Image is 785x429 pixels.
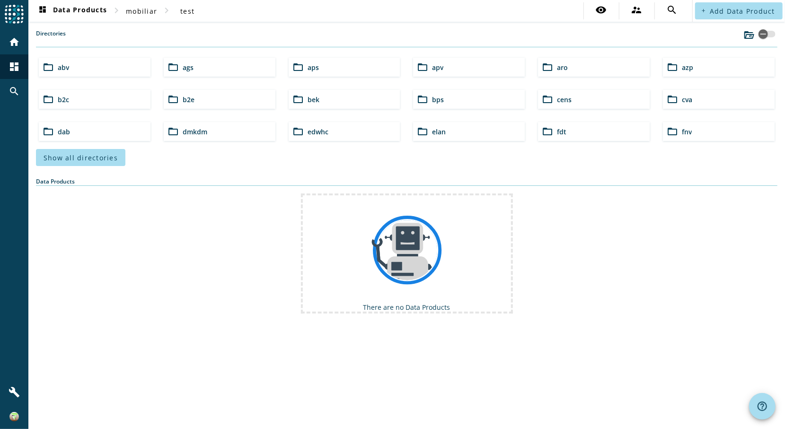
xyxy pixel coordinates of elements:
span: b2c [58,95,69,104]
span: test [180,7,194,16]
div: There are no Data Products [301,193,513,314]
mat-icon: folder_open [542,126,553,137]
mat-icon: folder_open [292,94,304,105]
mat-icon: folder_open [43,126,54,137]
mat-icon: folder_open [168,126,179,137]
span: Add Data Product [710,7,775,16]
button: Add Data Product [695,2,783,19]
mat-icon: folder_open [417,126,428,137]
div: Data Products [36,177,777,186]
img: spoud-logo.svg [5,5,24,24]
span: Data Products [37,5,107,17]
mat-icon: search [9,86,20,97]
span: dab [58,127,70,136]
span: azp [682,63,693,72]
mat-icon: chevron_right [161,5,172,16]
button: Show all directories [36,149,125,166]
mat-icon: folder_open [43,94,54,105]
mat-icon: build [9,386,20,398]
span: b2e [183,95,194,104]
span: ags [183,63,194,72]
span: elan [432,127,446,136]
span: bek [308,95,319,104]
mat-icon: folder_open [292,126,304,137]
span: aps [308,63,319,72]
mat-icon: folder_open [168,61,179,73]
mat-icon: help_outline [757,401,768,412]
mat-icon: dashboard [9,61,20,72]
span: bps [432,95,444,104]
mat-icon: folder_open [667,126,678,137]
mat-icon: home [9,36,20,48]
span: aro [557,63,568,72]
span: dmkdm [183,127,207,136]
span: fdt [557,127,566,136]
mat-icon: search [667,4,678,16]
span: cens [557,95,572,104]
mat-icon: dashboard [37,5,48,17]
span: apv [432,63,443,72]
span: cva [682,95,692,104]
mat-icon: folder_open [417,94,428,105]
span: mobiliar [126,7,157,16]
mat-icon: supervisor_account [631,4,643,16]
mat-icon: folder_open [667,94,678,105]
span: edwhc [308,127,328,136]
mat-icon: add [701,8,706,13]
button: test [172,2,203,19]
mat-icon: folder_open [542,61,553,73]
mat-icon: folder_open [168,94,179,105]
mat-icon: folder_open [292,61,304,73]
mat-icon: folder_open [542,94,553,105]
img: robot-logo [303,195,511,303]
span: Show all directories [44,153,118,162]
mat-icon: folder_open [43,61,54,73]
button: mobiliar [122,2,161,19]
mat-icon: visibility [596,4,607,16]
span: abv [58,63,69,72]
img: 6ead26aa4e8bacddf4e41ba39b5cb514 [9,412,19,421]
label: Directories [36,29,66,47]
mat-icon: folder_open [417,61,428,73]
mat-icon: folder_open [667,61,678,73]
button: Data Products [33,2,111,19]
mat-icon: chevron_right [111,5,122,16]
span: fnv [682,127,692,136]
